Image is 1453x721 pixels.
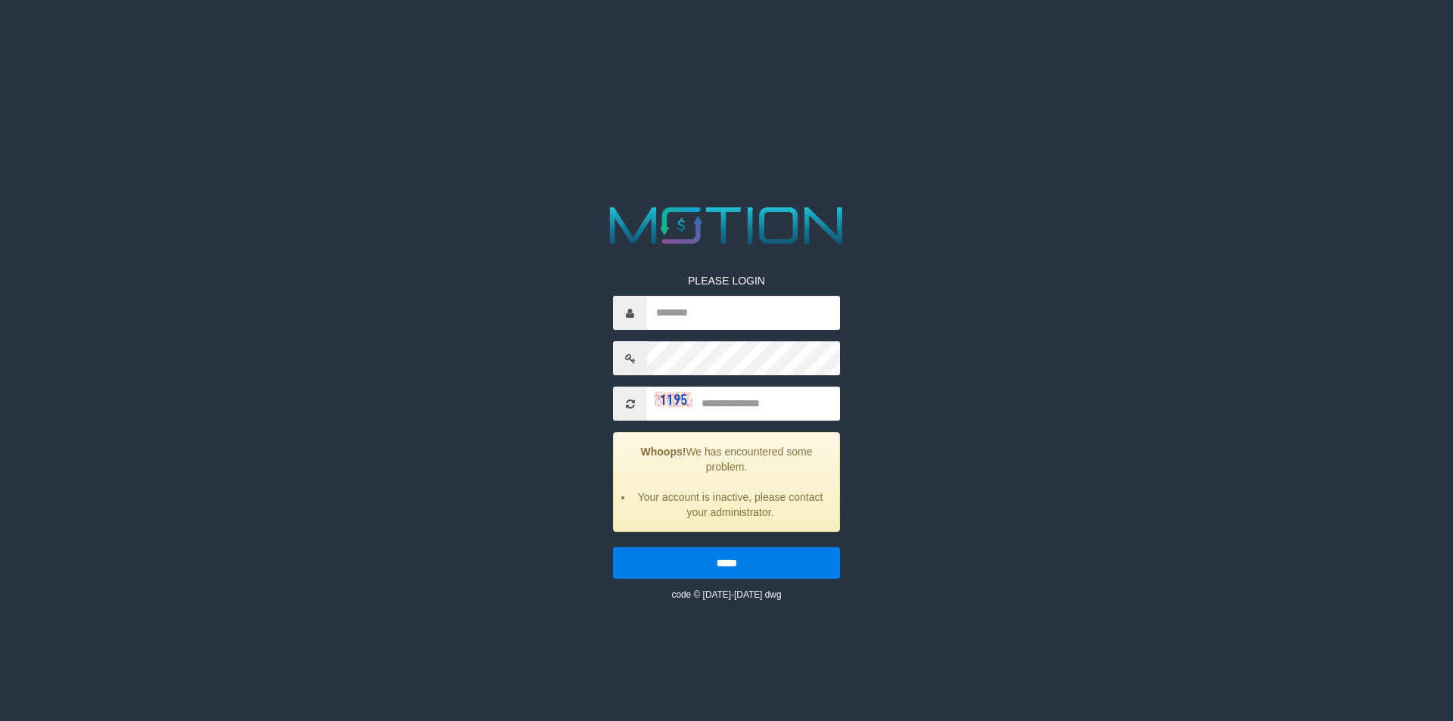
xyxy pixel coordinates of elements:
img: MOTION_logo.png [599,200,854,250]
div: We has encountered some problem. [613,432,840,532]
p: PLEASE LOGIN [613,273,840,288]
small: code © [DATE]-[DATE] dwg [671,589,781,600]
strong: Whoops! [641,446,686,458]
li: Your account is inactive, please contact your administrator. [633,489,828,520]
img: captcha [655,392,692,407]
